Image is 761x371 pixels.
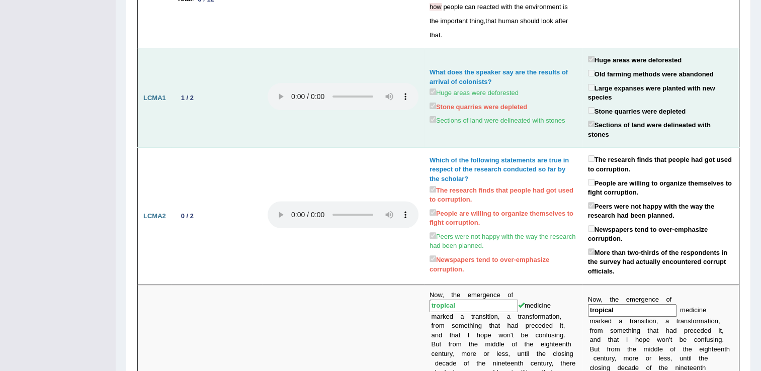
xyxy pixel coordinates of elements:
b: o [613,327,617,334]
b: o [629,354,632,362]
b: o [611,345,614,353]
b: e [713,345,717,353]
b: n [600,354,604,362]
b: o [645,354,649,362]
input: Newspapers tend to over-emphasize corruption. [588,225,595,232]
b: s [667,354,670,362]
b: d [689,306,693,314]
b: r [632,317,634,325]
span: the [430,17,439,25]
b: e [660,354,663,362]
span: with [501,3,513,11]
span: is [563,3,567,11]
span: reacted [477,3,499,11]
b: m [699,317,704,325]
b: c [594,354,597,362]
b: i [718,327,720,334]
b: s [664,354,667,362]
b: n [648,296,652,303]
b: t [627,345,629,353]
b: k [601,317,605,325]
b: s [688,317,691,325]
b: t [646,317,648,325]
b: o [711,317,714,325]
label: Huge areas were deforested [430,86,519,98]
b: r [632,354,634,362]
b: y [612,354,615,362]
span: that [485,17,496,25]
b: f [589,327,591,334]
label: People are willing to organize themselves to fight corruption. [588,177,733,198]
b: l [658,345,659,353]
span: important [440,17,467,25]
b: o [670,345,673,353]
b: r [649,354,651,362]
label: Peers were not happy with the way the research had been planned. [588,200,733,221]
b: n [715,336,718,343]
label: Large expanses were planted with new species [588,82,733,103]
b: c [652,296,655,303]
b: o [697,336,701,343]
label: Old farming methods were abandoned [588,68,714,79]
b: i [698,306,699,314]
b: d [650,345,654,353]
b: f [705,336,707,343]
b: t [720,327,722,334]
b: e [633,345,636,353]
b: o [593,296,596,303]
span: environment [525,3,561,11]
b: m [680,306,686,314]
b: o [594,327,597,334]
b: r [696,317,698,325]
span: after [555,17,568,25]
b: o [693,317,696,325]
input: People are willing to organize themselves to fight corruption. [430,209,436,216]
b: t [598,345,600,353]
b: i [632,327,633,334]
b: h [629,345,632,353]
input: blank [430,300,518,312]
label: Newspapers tend to over-emphasize corruption. [430,253,577,274]
b: r [591,327,594,334]
input: Huge areas were deforested [588,56,595,62]
b: i [647,317,649,325]
label: Stone quarries were depleted [588,105,686,117]
b: s [710,336,713,343]
b: m [643,345,649,353]
b: m [617,327,623,334]
label: More than two-thirds of the respondents in the survey had actually encountered corrupt officials. [588,246,733,276]
b: f [673,345,675,353]
span: that [430,31,441,39]
span: people [443,3,463,11]
b: h [685,345,688,353]
b: n [721,345,724,353]
b: g [704,345,708,353]
b: t [724,345,726,353]
b: e [615,296,619,303]
input: Sections of land were delineated with stones [588,121,595,127]
b: e [697,327,700,334]
b: h [666,327,669,334]
b: w [657,336,661,343]
b: ' [669,336,670,343]
b: c [694,336,698,343]
b: d [608,317,611,325]
b: e [683,336,687,343]
b: e [635,296,639,303]
b: o [662,336,665,343]
b: t [617,336,619,343]
b: a [665,317,669,325]
span: thing [469,17,483,25]
b: p [642,336,646,343]
input: Newspapers tend to over-emphasize corruption. [430,255,436,262]
b: t [656,327,658,334]
label: Stone quarries were depleted [430,101,527,112]
b: t [708,317,710,325]
b: t [676,317,678,325]
div: Which of the following statements are true in respect of the research conducted so far by the sch... [430,156,577,184]
input: People are willing to organize themselves to fight corruption. [588,179,595,185]
b: n [665,336,669,343]
b: i [689,354,690,362]
b: h [649,327,653,334]
div: 0 / 2 [177,211,198,221]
